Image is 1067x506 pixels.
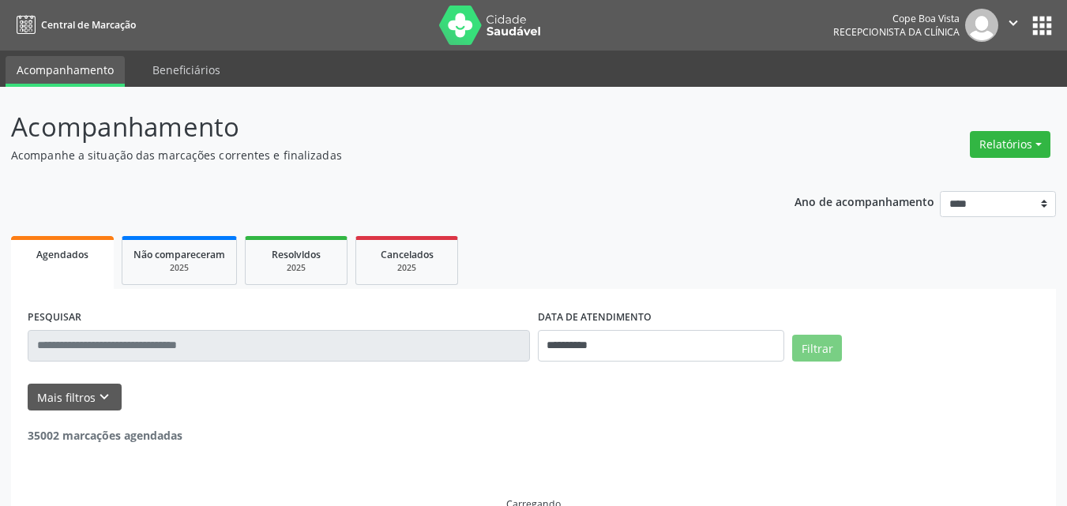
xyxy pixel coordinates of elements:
[833,25,960,39] span: Recepcionista da clínica
[257,262,336,274] div: 2025
[965,9,998,42] img: img
[133,248,225,261] span: Não compareceram
[133,262,225,274] div: 2025
[998,9,1028,42] button: 
[28,305,81,330] label: PESQUISAR
[11,147,742,163] p: Acompanhe a situação das marcações correntes e finalizadas
[96,388,113,406] i: keyboard_arrow_down
[538,305,652,330] label: DATA DE ATENDIMENTO
[1028,12,1056,39] button: apps
[11,107,742,147] p: Acompanhamento
[272,248,321,261] span: Resolvidos
[367,262,446,274] div: 2025
[795,191,934,211] p: Ano de acompanhamento
[970,131,1050,158] button: Relatórios
[28,384,122,411] button: Mais filtroskeyboard_arrow_down
[11,12,136,38] a: Central de Marcação
[6,56,125,87] a: Acompanhamento
[792,335,842,362] button: Filtrar
[833,12,960,25] div: Cope Boa Vista
[1005,14,1022,32] i: 
[36,248,88,261] span: Agendados
[28,428,182,443] strong: 35002 marcações agendadas
[141,56,231,84] a: Beneficiários
[381,248,434,261] span: Cancelados
[41,18,136,32] span: Central de Marcação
